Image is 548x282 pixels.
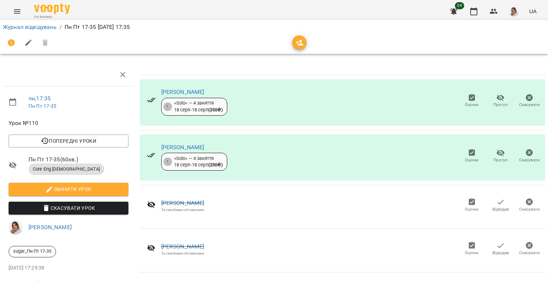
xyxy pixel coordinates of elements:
button: Оцінки [457,196,486,216]
div: 1 [163,102,172,111]
span: Оцінки [465,102,478,108]
a: [PERSON_NAME] [161,200,204,206]
div: «Solo» — 4 заняття 18 серп - 18 серп [174,155,223,168]
a: [PERSON_NAME] [29,224,72,231]
span: Попередні уроки [14,137,123,145]
span: Урок №110 [9,119,128,127]
a: Пн Пт 17-35 [29,103,57,109]
div: 1 [163,157,172,166]
span: Відвідав [492,250,509,256]
span: UA [529,7,537,15]
li: / [60,23,62,31]
a: [PERSON_NAME] [161,144,204,151]
button: Прогул [486,91,515,111]
button: Змінити урок [9,183,128,196]
button: Оцінки [457,146,486,166]
span: Прогул [493,102,508,108]
button: Попередні уроки [9,135,128,147]
img: Voopty Logo [34,4,70,14]
span: For Business [34,15,70,19]
a: Журнал відвідувань [3,24,57,30]
span: Змінити урок [14,185,123,193]
button: UA [526,5,539,18]
span: Скасувати [519,250,540,256]
span: Core Eng [DEMOGRAPHIC_DATA] [29,166,104,172]
span: Скасувати [519,102,540,108]
div: За сімейними обставинами [161,251,204,256]
b: ( 250 ₴ ) [208,107,223,112]
a: [PERSON_NAME] [161,89,204,95]
b: ( 250 ₴ ) [208,162,223,167]
span: Скасувати Урок [14,204,123,212]
span: Скасувати [519,157,540,163]
span: Оцінки [465,206,478,212]
a: пн , 17:35 [29,95,51,102]
span: 24 [455,2,464,9]
button: Скасувати [515,196,544,216]
a: [PERSON_NAME] [161,243,204,250]
span: Оцінки [465,250,478,256]
button: Скасувати Урок [9,202,128,215]
span: sugar_Пн Пт 17-35 [9,248,56,255]
p: Пн Пт 17-35 [DATE] 17:35 [65,23,130,31]
div: За сімейними обставинами [161,207,204,212]
div: sugar_Пн Пт 17-35 [9,246,56,257]
button: Оцінки [457,91,486,111]
nav: breadcrumb [3,23,545,31]
span: Оцінки [465,157,478,163]
button: Оцінки [457,239,486,259]
span: Скасувати [519,206,540,212]
span: Відвідав [492,206,509,212]
button: Скасувати [515,146,544,166]
img: d332a1c3318355be326c790ed3ba89f4.jpg [509,6,519,16]
p: [DATE] 17:29:38 [9,265,128,272]
button: Прогул [486,146,515,166]
span: Прогул [493,157,508,163]
button: Скасувати [515,91,544,111]
button: Menu [9,3,26,20]
button: Відвідав [486,239,515,259]
span: Пн Пт 17-35 ( 60 хв. ) [29,155,128,164]
div: «Solo» — 4 заняття 18 серп - 18 серп [174,100,223,113]
button: Скасувати [515,239,544,259]
button: Відвідав [486,196,515,216]
img: d332a1c3318355be326c790ed3ba89f4.jpg [9,220,23,235]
